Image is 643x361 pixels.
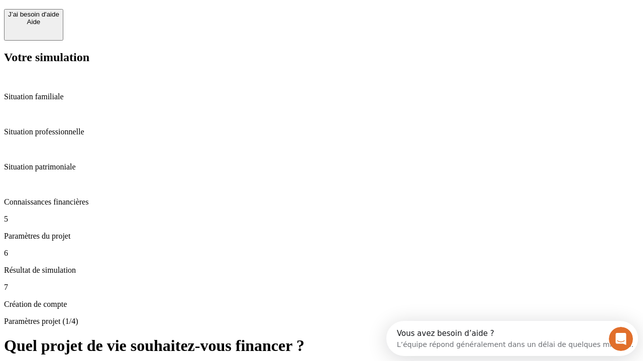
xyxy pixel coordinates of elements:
[4,317,639,326] p: Paramètres projet (1/4)
[4,283,639,292] p: 7
[8,11,59,18] div: J’ai besoin d'aide
[11,9,247,17] div: Vous avez besoin d’aide ?
[8,18,59,26] div: Aide
[11,17,247,27] div: L’équipe répond généralement dans un délai de quelques minutes.
[4,300,639,309] p: Création de compte
[4,249,639,258] p: 6
[4,232,639,241] p: Paramètres du projet
[4,92,639,101] p: Situation familiale
[4,9,63,41] button: J’ai besoin d'aideAide
[386,321,638,356] iframe: Intercom live chat discovery launcher
[4,127,639,136] p: Situation professionnelle
[4,336,639,355] h1: Quel projet de vie souhaitez-vous financer ?
[4,198,639,207] p: Connaissances financières
[4,162,639,171] p: Situation patrimoniale
[4,4,277,32] div: Ouvrir le Messenger Intercom
[609,327,633,351] iframe: Intercom live chat
[4,51,639,64] h2: Votre simulation
[4,215,639,224] p: 5
[4,266,639,275] p: Résultat de simulation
